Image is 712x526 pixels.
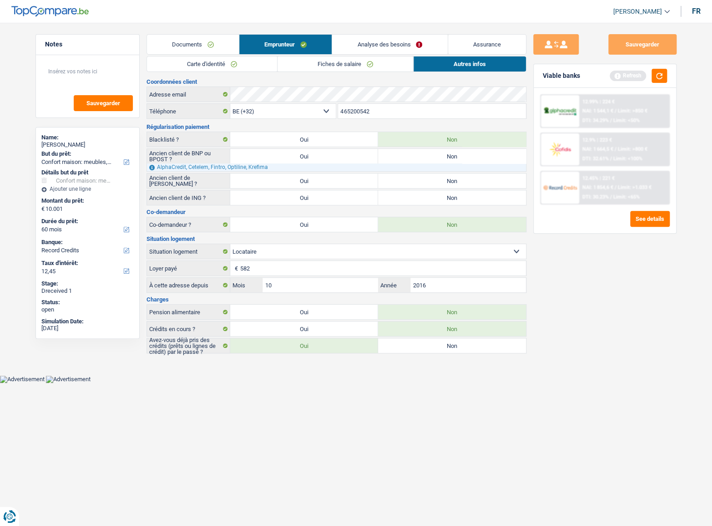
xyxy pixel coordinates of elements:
[230,190,378,205] label: Oui
[608,34,677,55] button: Sauvegarder
[230,338,378,353] label: Oui
[332,35,447,54] a: Analyse des besoins
[147,217,230,232] label: Co-demandeur ?
[378,174,526,188] label: Non
[146,236,526,242] h3: Situation logement
[582,175,614,181] div: 12.45% | 221 €
[582,156,608,162] span: DTI: 32.61%
[263,278,378,292] input: MM
[613,194,639,200] span: Limit: <65%
[41,134,134,141] div: Name:
[414,56,526,71] a: Autres infos
[230,322,378,336] label: Oui
[617,184,651,190] span: Limit: >1.033 €
[45,41,130,48] h5: Notes
[147,87,230,102] label: Adresse email
[41,299,134,306] div: Status:
[582,194,608,200] span: DTI: 30.23%
[613,117,639,123] span: Limit: <50%
[582,117,608,123] span: DTI: 34.29%
[230,305,378,319] label: Oui
[146,124,526,130] h3: Régularisation paiement
[146,296,526,302] h3: Charges
[41,306,134,313] div: open
[630,211,670,227] button: See details
[147,278,230,292] label: À cette adresse depuis
[147,338,230,353] label: Avez-vous déjà pris des crédits (prêts ou lignes de crédit) par le passé ?
[692,7,701,15] div: fr
[582,108,613,114] span: NAI: 1 544,1 €
[41,205,45,213] span: €
[146,79,526,85] h3: Coordonnées client
[147,35,239,54] a: Documents
[86,100,120,106] span: Sauvegarder
[41,325,134,332] div: [DATE]
[147,132,230,147] label: Blacklisté ?
[278,56,413,71] a: Fiches de salaire
[41,150,132,158] label: But du prêt:
[543,141,577,158] img: Cofidis
[74,95,133,111] button: Sauvegarder
[230,261,240,276] span: €
[378,305,526,319] label: Non
[614,184,616,190] span: /
[617,146,647,152] span: Limit: >800 €
[543,106,577,117] img: AlphaCredit
[147,190,230,205] label: Ancien client de ING ?
[378,132,526,147] label: Non
[543,72,580,80] div: Viable banks
[230,174,378,188] label: Oui
[582,137,611,143] div: 12.9% | 223 €
[448,35,526,54] a: Assurance
[239,35,332,54] a: Emprunteur
[11,6,89,17] img: TopCompare Logo
[606,4,670,19] a: [PERSON_NAME]
[147,322,230,336] label: Crédits en cours ?
[147,174,230,188] label: Ancien client de [PERSON_NAME] ?
[41,287,134,295] div: Dreceived 1
[378,190,526,205] label: Non
[610,156,611,162] span: /
[147,305,230,319] label: Pension alimentaire
[230,149,378,163] label: Oui
[41,280,134,287] div: Stage:
[617,108,647,114] span: Limit: >850 €
[378,149,526,163] label: Non
[614,146,616,152] span: /
[147,104,230,118] label: Téléphone
[613,156,642,162] span: Limit: <100%
[378,338,526,353] label: Non
[41,239,132,246] label: Banque:
[230,217,378,232] label: Oui
[582,184,613,190] span: NAI: 1 854,6 €
[614,108,616,114] span: /
[582,146,613,152] span: NAI: 1 664,5 €
[41,141,134,148] div: [PERSON_NAME]
[41,169,134,176] div: Détails but du prêt
[41,318,134,325] div: Simulation Date:
[613,8,662,15] span: [PERSON_NAME]
[582,99,614,105] div: 12.99% | 224 €
[338,104,526,118] input: 401020304
[147,261,230,276] label: Loyer payé
[410,278,525,292] input: AAAA
[146,209,526,215] h3: Co-demandeur
[230,278,263,292] label: Mois
[147,244,230,259] label: Situation logement
[543,179,577,196] img: Record Credits
[41,197,132,204] label: Montant du prêt:
[230,132,378,147] label: Oui
[610,71,646,81] div: Refresh
[610,194,611,200] span: /
[41,260,132,267] label: Taux d'intérêt:
[41,186,134,192] div: Ajouter une ligne
[41,218,132,225] label: Durée du prêt:
[378,278,410,292] label: Année
[610,117,611,123] span: /
[147,56,277,71] a: Carte d'identité
[378,217,526,232] label: Non
[378,322,526,336] label: Non
[147,149,230,163] label: Ancien client de BNP ou BPOST ?
[147,163,526,171] div: AlphaCredit, Cetelem, Fintro, Optiline, Krefima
